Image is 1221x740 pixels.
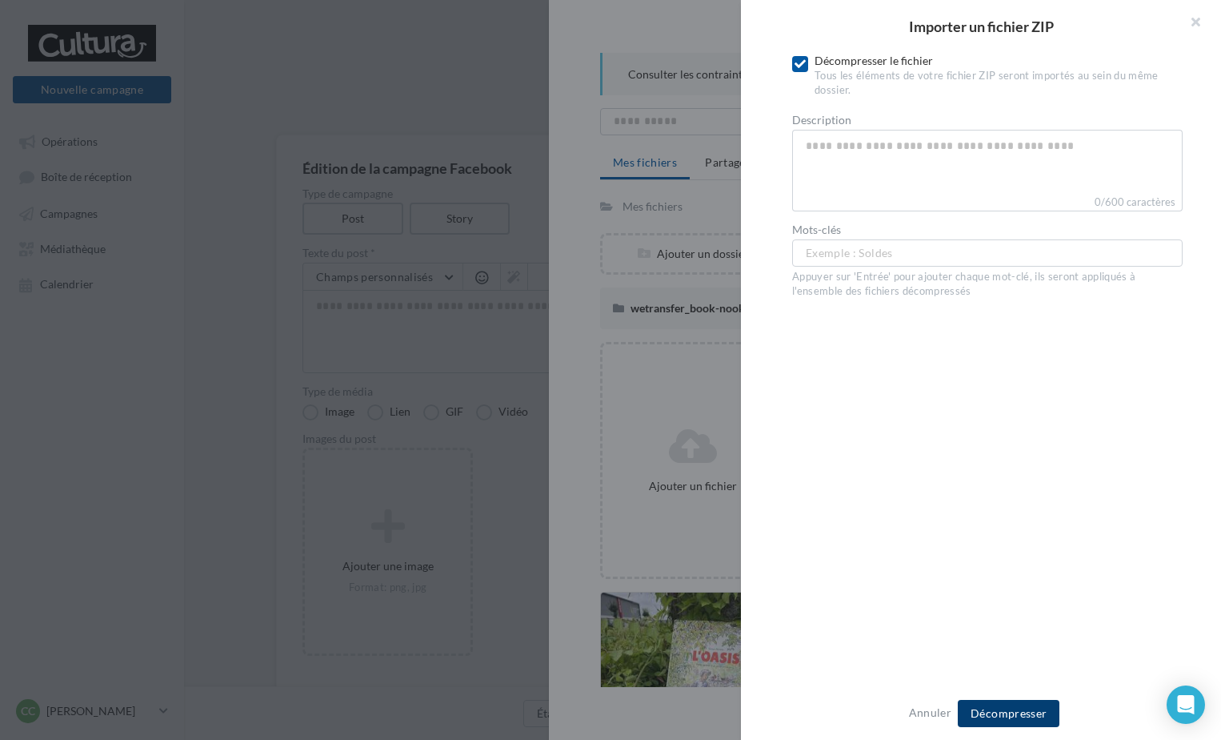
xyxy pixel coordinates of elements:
[792,194,1183,211] label: 0/600 caractères
[903,703,958,722] button: Annuler
[767,19,1195,34] h2: Importer un fichier ZIP
[792,224,1183,235] label: Mots-clés
[815,53,1183,98] div: Décompresser le fichier
[792,115,1183,126] label: Description
[806,244,893,262] span: Exemple : Soldes
[971,706,1047,720] span: Décompresser
[1167,686,1205,724] div: Open Intercom Messenger
[792,270,1135,297] span: Appuyer sur 'Entrée' pour ajouter chaque mot-clé, ils seront appliqués à l'ensemble des fichiers ...
[958,700,1059,727] button: Décompresser
[815,69,1183,98] div: Tous les éléments de votre fichier ZIP seront importés au sein du même dossier.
